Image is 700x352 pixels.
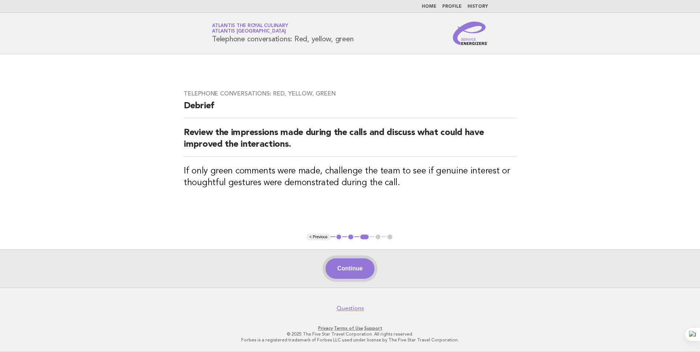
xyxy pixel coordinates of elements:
button: 1 [335,233,343,241]
button: 2 [347,233,354,241]
h2: Debrief [184,100,516,118]
p: © 2025 The Five Star Travel Corporation. All rights reserved. [126,331,574,337]
a: Home [422,4,436,9]
h1: Telephone conversations: Red, yellow, green [212,24,353,43]
button: 3 [359,233,370,241]
a: Privacy [318,326,333,331]
img: Service Energizers [453,22,488,45]
h3: If only green comments were made, challenge the team to see if genuine interest or thoughtful ges... [184,165,516,189]
a: Atlantis the Royal CulinaryAtlantis [GEOGRAPHIC_DATA] [212,23,288,34]
button: < Previous [306,233,330,241]
button: Continue [325,258,374,279]
a: History [468,4,488,9]
a: Support [364,326,382,331]
p: Forbes is a registered trademark of Forbes LLC used under license by The Five Star Travel Corpora... [126,337,574,343]
h3: Telephone conversations: Red, yellow, green [184,90,516,97]
h2: Review the impressions made during the calls and discuss what could have improved the interactions. [184,127,516,157]
a: Terms of Use [334,326,363,331]
span: Atlantis [GEOGRAPHIC_DATA] [212,29,286,34]
a: Profile [442,4,462,9]
a: Questions [336,305,364,312]
p: · · [126,325,574,331]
